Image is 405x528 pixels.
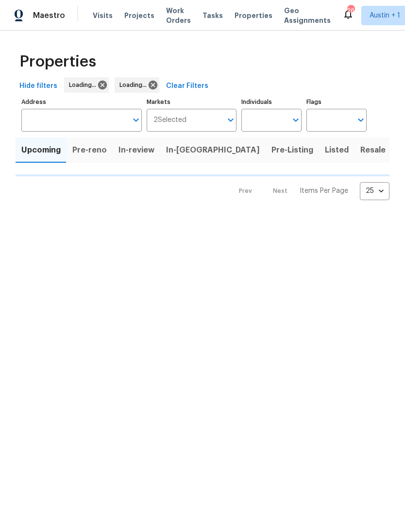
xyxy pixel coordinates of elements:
span: In-review [118,143,154,157]
button: Open [129,113,143,127]
span: Pre-reno [72,143,107,157]
button: Open [224,113,237,127]
div: 25 [360,178,389,204]
span: Visits [93,11,113,20]
button: Hide filters [16,77,61,95]
span: Tasks [202,12,223,19]
span: Clear Filters [166,80,208,92]
button: Open [354,113,368,127]
div: Loading... [64,77,109,93]
label: Flags [306,99,367,105]
label: Address [21,99,142,105]
span: Geo Assignments [284,6,331,25]
div: 26 [347,6,354,16]
span: Austin + 1 [370,11,400,20]
span: Work Orders [166,6,191,25]
span: Hide filters [19,80,57,92]
span: Upcoming [21,143,61,157]
nav: Pagination Navigation [230,182,389,200]
span: Listed [325,143,349,157]
span: Resale [360,143,386,157]
label: Individuals [241,99,302,105]
span: Properties [19,57,96,67]
div: Loading... [115,77,159,93]
span: Maestro [33,11,65,20]
button: Clear Filters [162,77,212,95]
span: Pre-Listing [271,143,313,157]
button: Open [289,113,303,127]
span: Projects [124,11,154,20]
p: Items Per Page [300,186,348,196]
span: 2 Selected [153,116,186,124]
span: Loading... [69,80,100,90]
span: Loading... [119,80,151,90]
label: Markets [147,99,237,105]
span: In-[GEOGRAPHIC_DATA] [166,143,260,157]
span: Properties [235,11,272,20]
